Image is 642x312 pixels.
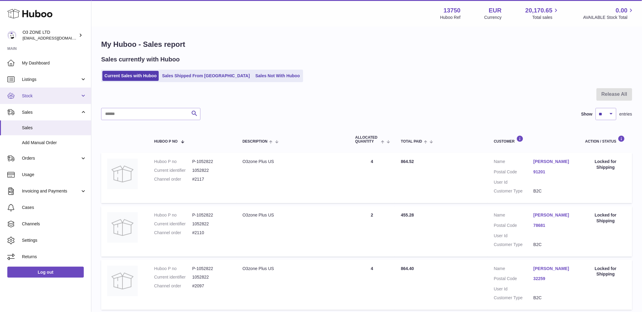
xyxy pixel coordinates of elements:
span: Listings [22,77,80,82]
dd: P-1052822 [192,266,230,272]
a: Sales Shipped From [GEOGRAPHIC_DATA] [160,71,252,81]
span: Cases [22,205,87,210]
div: Customer [494,135,573,144]
dd: B2C [534,295,573,301]
span: My Dashboard [22,60,87,66]
span: [EMAIL_ADDRESS][DOMAIN_NAME] [23,36,90,40]
dt: Channel order [154,283,192,289]
dd: B2C [534,188,573,194]
dd: 1052822 [192,274,230,280]
dt: Current identifier [154,221,192,227]
dd: #2117 [192,176,230,182]
dd: 1052822 [192,221,230,227]
a: Sales Not With Huboo [253,71,302,81]
span: Usage [22,172,87,178]
dt: Current identifier [154,274,192,280]
dt: Name [494,266,534,273]
dt: Customer Type [494,188,534,194]
dt: User Id [494,179,534,185]
img: no-photo.jpg [107,266,138,296]
td: 2 [349,206,395,257]
span: 864.40 [401,266,414,271]
span: entries [619,111,632,117]
td: 4 [349,153,395,203]
div: Locked for Shipping [585,159,626,170]
dt: User Id [494,233,534,239]
span: Huboo P no [154,140,178,144]
span: Sales [22,125,87,131]
a: Log out [7,267,84,278]
a: [PERSON_NAME] [534,159,573,165]
dt: Name [494,212,534,220]
strong: 13750 [444,6,461,15]
dt: Huboo P no [154,266,192,272]
span: ALLOCATED Quantity [355,136,379,144]
div: O3zone Plus US [243,266,343,272]
dt: Postal Code [494,223,534,230]
div: O3zone Plus US [243,159,343,165]
div: Currency [484,15,502,20]
dt: Customer Type [494,242,534,248]
dt: Postal Code [494,169,534,176]
dd: P-1052822 [192,212,230,218]
span: Total sales [532,15,559,20]
img: no-photo.jpg [107,212,138,243]
div: Huboo Ref [440,15,461,20]
dt: Customer Type [494,295,534,301]
a: [PERSON_NAME] [534,212,573,218]
span: Sales [22,109,80,115]
a: Current Sales with Huboo [102,71,159,81]
a: 20,170.65 Total sales [525,6,559,20]
img: no-photo.jpg [107,159,138,189]
dd: 1052822 [192,168,230,173]
span: Invoicing and Payments [22,188,80,194]
strong: EUR [489,6,502,15]
span: Returns [22,254,87,260]
dd: P-1052822 [192,159,230,165]
span: Add Manual Order [22,140,87,146]
span: 20,170.65 [525,6,552,15]
span: 864.52 [401,159,414,164]
td: 4 [349,260,395,310]
div: Locked for Shipping [585,266,626,277]
span: Channels [22,221,87,227]
dt: Huboo P no [154,159,192,165]
span: Stock [22,93,80,99]
a: 91201 [534,169,573,175]
dt: Current identifier [154,168,192,173]
dd: B2C [534,242,573,248]
dt: Channel order [154,176,192,182]
span: AVAILABLE Stock Total [583,15,635,20]
label: Show [581,111,593,117]
span: 455.28 [401,213,414,217]
div: O3 ZONE LTD [23,29,77,41]
span: Orders [22,155,80,161]
dt: User Id [494,286,534,292]
span: Total paid [401,140,422,144]
img: hello@o3zoneltd.co.uk [7,31,16,40]
div: Locked for Shipping [585,212,626,224]
dt: Name [494,159,534,166]
div: O3zone Plus US [243,212,343,218]
span: 0.00 [616,6,628,15]
a: 78681 [534,223,573,228]
dt: Postal Code [494,276,534,283]
span: Description [243,140,268,144]
a: [PERSON_NAME] [534,266,573,272]
span: Settings [22,237,87,243]
dd: #2097 [192,283,230,289]
div: Action / Status [585,135,626,144]
h1: My Huboo - Sales report [101,40,632,49]
dt: Huboo P no [154,212,192,218]
a: 32259 [534,276,573,282]
dt: Channel order [154,230,192,236]
h2: Sales currently with Huboo [101,55,180,64]
a: 0.00 AVAILABLE Stock Total [583,6,635,20]
dd: #2110 [192,230,230,236]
